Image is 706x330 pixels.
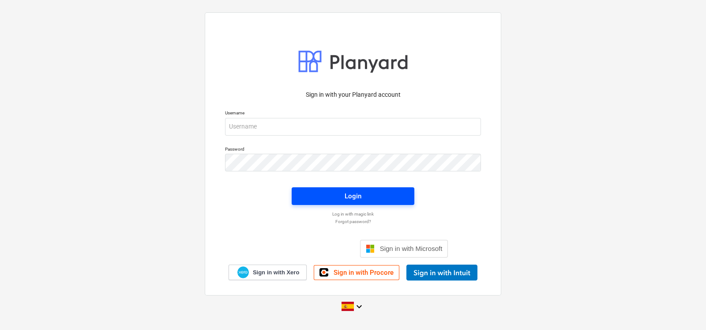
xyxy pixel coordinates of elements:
button: Login [292,187,414,205]
a: Sign in with Procore [314,265,399,280]
input: Username [225,118,481,136]
span: Sign in with Procore [334,269,394,277]
div: Login [345,190,361,202]
p: Password [225,146,481,154]
span: Sign in with Xero [253,269,299,277]
p: Username [225,110,481,118]
iframe: Botón Iniciar sesión con Google [254,239,357,258]
img: Xero logo [237,266,249,278]
img: Microsoft logo [366,244,375,253]
a: Forgot password? [221,219,485,224]
span: Sign in with Microsoft [380,245,443,252]
a: Log in with magic link [221,211,485,217]
p: Sign in with your Planyard account [225,90,481,99]
a: Sign in with Xero [229,265,307,280]
i: keyboard_arrow_down [354,301,364,312]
